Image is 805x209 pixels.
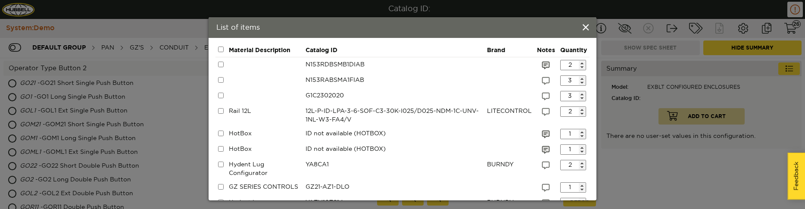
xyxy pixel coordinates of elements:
[229,131,252,137] a: HotBox
[306,162,329,168] a: YA8CA1
[558,45,590,57] th: Quantity
[306,131,386,137] a: ID not available (HOTBOX)
[306,77,364,83] a: N153RABSMA1FIAB
[303,45,484,57] th: Catalog ID
[306,146,386,152] a: ID not available (HOTBOX)
[306,108,479,123] a: 12L-P-ID-LPA-3-6-SOF-C3-30K-I025/D025-NDM-1C-UNV-1NL-W3-FA4/V
[229,146,252,152] a: HotBox
[229,162,268,176] a: Hydent Lug Configurator
[209,17,596,38] div: List of items
[306,93,344,99] a: G1C2302020
[306,184,349,190] a: GZ21-AZ1-DLO
[484,45,534,57] th: Brand
[534,45,558,57] th: Notes
[484,157,534,180] td: BURNDY
[226,45,303,57] th: Material Description
[484,104,534,126] td: LITECONTROL
[229,108,251,114] a: Rail 12L
[229,184,298,190] a: GZ SERIES CONTROLS
[306,62,365,68] a: N153RDBSMB1DIAB
[306,200,343,206] a: YAZV10TC14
